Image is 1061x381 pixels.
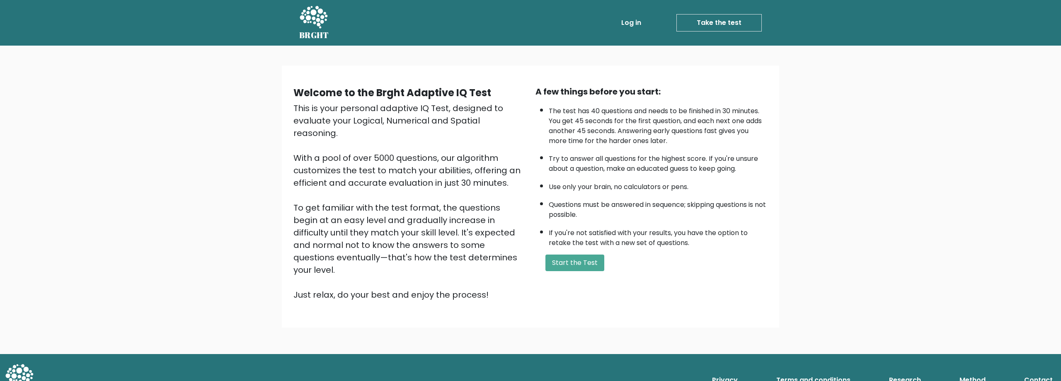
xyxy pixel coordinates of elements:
[676,14,762,32] a: Take the test
[549,224,768,248] li: If you're not satisfied with your results, you have the option to retake the test with a new set ...
[549,178,768,192] li: Use only your brain, no calculators or pens.
[618,15,644,31] a: Log in
[549,102,768,146] li: The test has 40 questions and needs to be finished in 30 minutes. You get 45 seconds for the firs...
[535,85,768,98] div: A few things before you start:
[293,102,526,301] div: This is your personal adaptive IQ Test, designed to evaluate your Logical, Numerical and Spatial ...
[299,3,329,42] a: BRGHT
[293,86,491,99] b: Welcome to the Brght Adaptive IQ Test
[299,30,329,40] h5: BRGHT
[549,150,768,174] li: Try to answer all questions for the highest score. If you're unsure about a question, make an edu...
[545,255,604,271] button: Start the Test
[549,196,768,220] li: Questions must be answered in sequence; skipping questions is not possible.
